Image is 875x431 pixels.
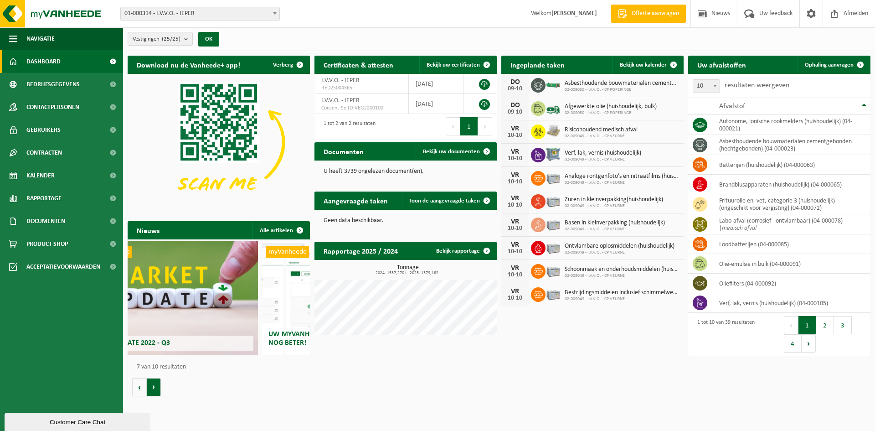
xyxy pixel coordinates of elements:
[324,218,488,224] p: Geen data beschikbaar.
[506,78,524,86] div: DO
[506,225,524,232] div: 10-10
[712,293,870,313] td: verf, lak, vernis (huishoudelijk) (04-000105)
[266,246,309,258] span: myVanheede
[137,364,305,370] p: 7 van 10 resultaten
[321,104,401,112] span: Consent-SelfD-VEG2200100
[798,56,870,74] a: Ophaling aanvragen
[252,221,309,239] a: Alle artikelen
[712,155,870,175] td: batterijen (huishoudelijk) (04-000063)
[834,316,852,334] button: 3
[565,273,679,279] span: 02-009049 - I.V.V.O. - CP VEURNE
[26,210,65,233] span: Documenten
[565,126,638,134] span: Risicohoudend medisch afval
[314,242,407,260] h2: Rapportage 2025 / 2024
[565,219,665,227] span: Basen in kleinverpakking (huishoudelijk)
[546,123,561,139] img: LP-PA-00000-WDN-11
[712,234,870,254] td: loodbatterijen (04-000085)
[712,214,870,234] td: labo-afval (corrosief - ontvlambaar) (04-000078) |
[565,173,679,180] span: Analoge röntgenfoto’s en nitraatfilms (huishoudelijk)
[546,263,561,278] img: PB-LB-0680-HPE-GY-11
[551,10,597,17] strong: [PERSON_NAME]
[409,94,463,114] td: [DATE]
[565,227,665,232] span: 02-009049 - I.V.V.O. - CP VEURNE
[506,272,524,278] div: 10-10
[409,74,463,94] td: [DATE]
[416,142,496,161] a: Bekijk uw documenten
[546,100,561,115] img: BL-LQ-LV
[26,164,55,187] span: Kalender
[128,56,249,73] h2: Download nu de Vanheede+ app!
[133,32,180,46] span: Vestigingen
[423,149,480,155] span: Bekijk uw documenten
[324,168,488,175] p: U heeft 3739 ongelezen document(en).
[565,180,679,186] span: 02-009049 - I.V.V.O. - CP VEURNE
[26,233,68,255] span: Product Shop
[506,171,524,179] div: VR
[693,79,720,93] span: 10
[784,334,802,353] button: 4
[26,141,62,164] span: Contracten
[26,73,80,96] span: Bedrijfsgegevens
[546,193,561,208] img: PB-LB-0680-HPE-GY-11
[460,117,478,135] button: 1
[506,241,524,249] div: VR
[725,82,789,89] label: resultaten weergeven
[546,239,561,255] img: PB-LB-0680-HPE-GY-11
[712,254,870,274] td: olie-emulsie in bulk (04-000091)
[712,135,870,155] td: asbesthoudende bouwmaterialen cementgebonden (hechtgebonden) (04-000023)
[26,119,61,141] span: Gebruikers
[506,179,524,185] div: 10-10
[565,203,663,209] span: 02-009049 - I.V.V.O. - CP VEURNE
[86,339,170,347] span: Market update 2022 - Q3
[506,218,524,225] div: VR
[565,266,679,273] span: Schoonmaak en onderhoudsmiddelen (huishoudelijk)
[688,56,755,73] h2: Uw afvalstoffen
[722,225,757,232] i: medisch afval
[506,195,524,202] div: VR
[266,56,309,74] button: Verberg
[321,84,401,92] span: RED25004365
[314,192,397,209] h2: Aangevraagde taken
[506,156,524,162] div: 10-10
[128,74,310,211] img: Download de VHEPlus App
[314,142,373,160] h2: Documenten
[319,116,376,136] div: 1 tot 2 van 2 resultaten
[565,150,641,157] span: Verf, lak, vernis (huishoudelijk)
[319,265,497,275] h3: Tonnage
[712,194,870,214] td: frituurolie en -vet, categorie 3 (huishoudelijk) (ongeschikt voor vergisting) (04-000072)
[798,316,816,334] button: 1
[506,288,524,295] div: VR
[506,249,524,255] div: 10-10
[565,80,679,87] span: Asbesthoudende bouwmaterialen cementgebonden (hechtgebonden)
[712,274,870,293] td: oliefilters (04-000092)
[506,202,524,208] div: 10-10
[26,27,55,50] span: Navigatie
[719,103,745,110] span: Afvalstof
[506,265,524,272] div: VR
[268,331,419,347] span: Uw myVanheede kalender wordt vandaag nog beter!
[565,289,679,296] span: Bestrijdingsmiddelen inclusief schimmelwerende beschermingsmiddelen (huishoudeli...
[314,56,402,73] h2: Certificaten & attesten
[693,315,755,353] div: 1 tot 10 van 39 resultaten
[565,87,679,93] span: 02-009050 - I.V.V.O. - CP POPERINGE
[321,77,360,84] span: I.V.V.O. - IEPER
[546,216,561,232] img: PB-LB-0680-HPE-GY-11
[712,175,870,194] td: brandblusapparaten (huishoudelijk) (04-000065)
[262,241,440,355] a: myVanheede Uw myVanheede kalender wordt vandaag nog beter!
[409,198,480,204] span: Toon de aangevraagde taken
[121,7,279,20] span: 01-000314 - I.V.V.O. - IEPER
[446,117,460,135] button: Previous
[506,295,524,301] div: 10-10
[546,170,561,185] img: PB-LB-0680-HPE-GY-11
[565,296,679,302] span: 02-009049 - I.V.V.O. - CP VEURNE
[506,125,524,132] div: VR
[712,115,870,135] td: autonome, ionische rookmelders (huishoudelijk) (04-000021)
[506,132,524,139] div: 10-10
[26,255,100,278] span: Acceptatievoorwaarden
[128,221,169,239] h2: Nieuws
[147,378,161,396] button: Volgende
[478,117,492,135] button: Next
[546,80,561,88] img: HK-XC-10-GN-00
[26,50,61,73] span: Dashboard
[5,411,152,431] iframe: chat widget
